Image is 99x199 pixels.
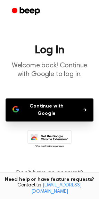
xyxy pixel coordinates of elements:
[6,98,93,121] button: Continue with Google
[6,169,93,187] p: Don’t have an account?
[6,61,93,79] p: Welcome back! Continue with Google to log in.
[6,45,93,56] h1: Log In
[4,183,95,195] span: Contact us
[31,183,82,194] a: [EMAIL_ADDRESS][DOMAIN_NAME]
[7,5,46,18] a: Beep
